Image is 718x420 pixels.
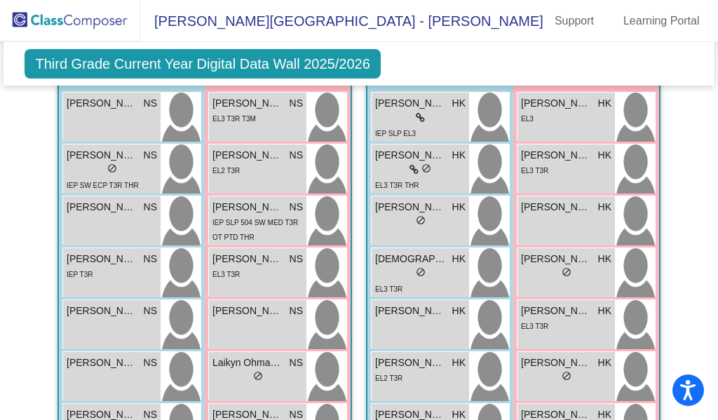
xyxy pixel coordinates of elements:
span: [PERSON_NAME] [67,148,137,163]
span: do_not_disturb_alt [107,163,117,173]
span: [PERSON_NAME] [212,304,283,318]
span: [PERSON_NAME] [67,252,137,266]
span: NS [144,355,157,370]
span: [PERSON_NAME] [67,355,137,370]
span: [PERSON_NAME] [375,96,445,111]
span: EL3 T3R [521,167,548,175]
span: [PERSON_NAME] [PERSON_NAME] [67,304,137,318]
span: IEP SLP EL3 [375,130,416,137]
span: Laikyn Ohmatch [212,355,283,370]
span: [PERSON_NAME] [212,200,283,215]
span: do_not_disturb_alt [421,163,431,173]
span: IEP SW ECP T3R THR [67,182,139,189]
a: Support [543,10,605,32]
span: [PERSON_NAME] [375,304,445,318]
span: EL3 T3R [521,323,548,330]
span: do_not_disturb_alt [253,371,263,381]
span: [PERSON_NAME] [212,148,283,163]
span: [PERSON_NAME] [PERSON_NAME] [375,200,445,215]
span: [PERSON_NAME] [212,96,283,111]
span: NS [144,304,157,318]
span: HK [598,355,611,370]
span: HK [598,148,611,163]
span: EL3 T3R [375,285,402,293]
span: HK [452,355,466,370]
span: IEP SLP 504 SW MED T3R OT PTD THR [212,219,298,241]
span: HK [452,200,466,215]
span: HK [598,200,611,215]
span: [PERSON_NAME] [521,200,591,215]
span: [PERSON_NAME] [521,355,591,370]
span: [PERSON_NAME] [375,148,445,163]
span: HK [598,304,611,318]
span: [PERSON_NAME] [PERSON_NAME] [521,148,591,163]
span: [PERSON_NAME] [67,96,137,111]
span: EL3 T3R T3M [212,115,256,123]
span: EL3 [521,115,534,123]
span: NS [144,96,157,111]
span: NS [290,148,303,163]
span: [PERSON_NAME] [67,200,137,215]
span: EL2 T3R [375,374,402,382]
span: NS [144,148,157,163]
span: EL2 T3R [212,167,240,175]
span: NS [290,304,303,318]
span: NS [144,200,157,215]
span: [PERSON_NAME] [521,96,591,111]
span: EL3 T3R THR [375,182,419,189]
span: do_not_disturb_alt [416,267,426,277]
span: EL3 T3R [212,271,240,278]
span: [PERSON_NAME] [521,304,591,318]
span: do_not_disturb_alt [562,267,571,277]
span: Third Grade Current Year Digital Data Wall 2025/2026 [25,49,380,79]
span: NS [290,355,303,370]
span: HK [598,96,611,111]
span: NS [290,96,303,111]
a: Learning Portal [612,10,711,32]
span: [PERSON_NAME] [521,252,591,266]
span: [PERSON_NAME][GEOGRAPHIC_DATA] - [PERSON_NAME] [140,10,543,32]
span: IEP T3R [67,271,93,278]
span: do_not_disturb_alt [562,371,571,381]
span: [DEMOGRAPHIC_DATA][PERSON_NAME] [375,252,445,266]
span: HK [452,304,466,318]
span: NS [144,252,157,266]
span: HK [452,148,466,163]
span: do_not_disturb_alt [416,215,426,225]
span: HK [452,96,466,111]
span: HK [452,252,466,266]
span: HK [598,252,611,266]
span: NS [290,252,303,266]
span: [PERSON_NAME] [375,355,445,370]
span: [PERSON_NAME] [212,252,283,266]
span: NS [290,200,303,215]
